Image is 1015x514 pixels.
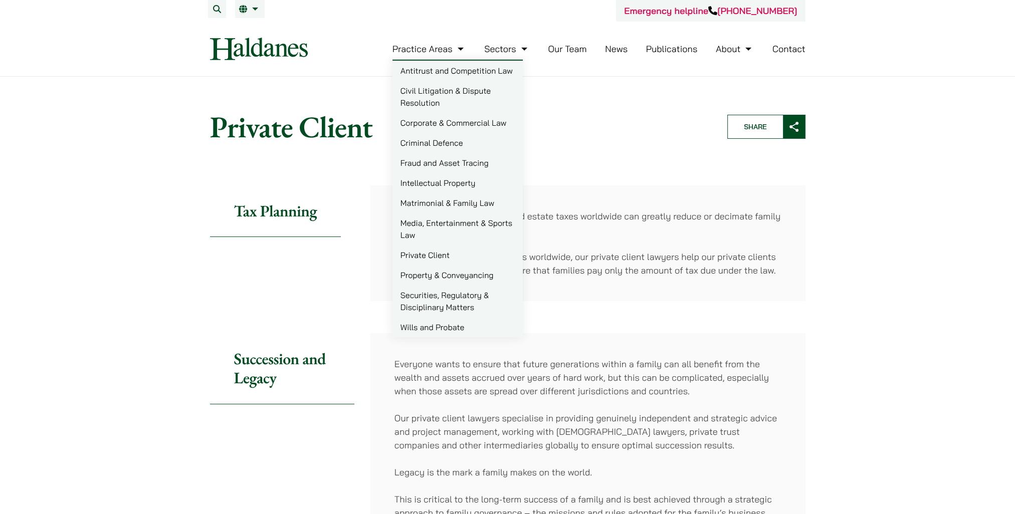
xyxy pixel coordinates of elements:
a: News [605,43,628,55]
a: Securities, Regulatory & Disciplinary Matters [392,285,523,317]
a: Contact [772,43,805,55]
a: Corporate & Commercial Law [392,113,523,133]
img: Logo of Haldanes [210,38,308,60]
a: Sectors [484,43,529,55]
a: Practice Areas [392,43,466,55]
a: Property & Conveyancing [392,265,523,285]
a: Intellectual Property [392,173,523,193]
p: Everyone wants to ensure that future generations within a family can all benefit from the wealth ... [394,357,781,398]
p: Income, capital, wealth, gift and estate taxes worldwide can greatly reduce or decimate family we... [394,209,781,236]
a: Civil Litigation & Dispute Resolution [392,81,523,113]
a: Our Team [548,43,586,55]
a: Media, Entertainment & Sports Law [392,213,523,245]
a: Criminal Defence [392,133,523,153]
h1: Private Client [210,109,710,145]
a: About [716,43,754,55]
a: Fraud and Asset Tracing [392,153,523,173]
a: Matrimonial & Family Law [392,193,523,213]
p: Legacy is the mark a family makes on the world. [394,465,781,479]
p: Working with leading specialists worldwide, our private client lawyers help our private clients a... [394,250,781,277]
a: Antitrust and Competition Law [392,61,523,81]
a: EN [239,5,261,13]
a: Publications [646,43,698,55]
h2: Succession and Legacy [210,333,354,404]
a: Emergency helpline[PHONE_NUMBER] [624,5,797,17]
a: Private Client [392,245,523,265]
span: Share [728,115,783,138]
h2: Tax Planning [210,185,341,237]
button: Share [727,115,805,139]
a: Wills and Probate [392,317,523,337]
p: Our private client lawyers specialise in providing genuinely independent and strategic advice and... [394,411,781,452]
